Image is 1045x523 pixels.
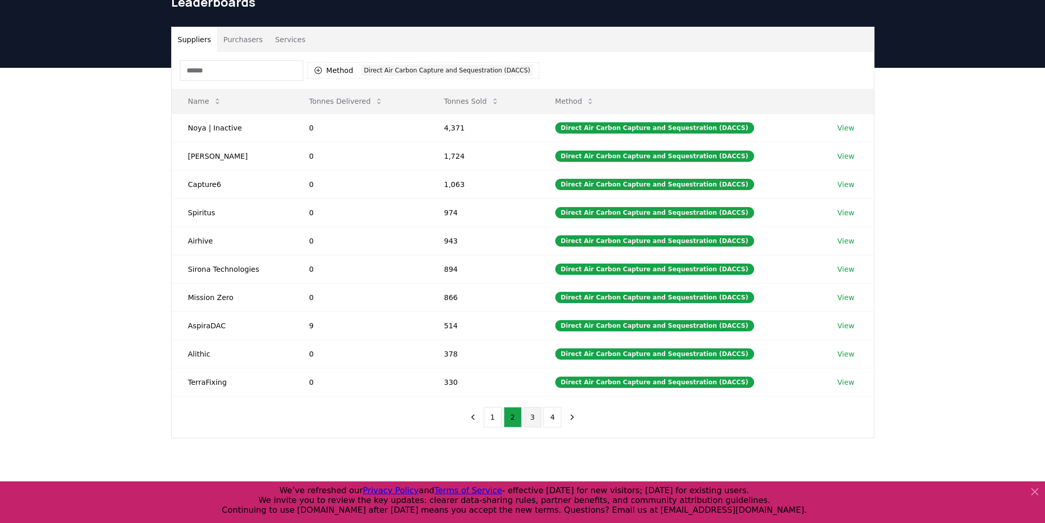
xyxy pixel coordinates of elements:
button: 2 [504,407,522,427]
button: previous page [464,407,482,427]
a: View [837,208,854,218]
div: Direct Air Carbon Capture and Sequestration (DACCS) [555,292,754,303]
td: Noya | Inactive [172,114,293,142]
td: 378 [428,340,539,368]
button: Services [269,27,311,52]
a: View [837,151,854,161]
td: 866 [428,283,539,311]
button: MethodDirect Air Carbon Capture and Sequestration (DACCS) [307,62,540,79]
td: 0 [292,283,428,311]
div: Direct Air Carbon Capture and Sequestration (DACCS) [361,65,533,76]
div: Direct Air Carbon Capture and Sequestration (DACCS) [555,264,754,275]
td: 0 [292,114,428,142]
td: 1,063 [428,170,539,198]
button: next page [563,407,581,427]
button: 4 [543,407,561,427]
td: Sirona Technologies [172,255,293,283]
td: 514 [428,311,539,340]
td: 0 [292,255,428,283]
a: View [837,179,854,190]
td: Spiritus [172,198,293,227]
a: View [837,321,854,331]
td: 9 [292,311,428,340]
a: View [837,236,854,246]
td: 0 [292,170,428,198]
td: 4,371 [428,114,539,142]
a: View [837,377,854,387]
td: AspiraDAC [172,311,293,340]
div: Direct Air Carbon Capture and Sequestration (DACCS) [555,151,754,162]
button: Name [180,91,230,111]
div: Direct Air Carbon Capture and Sequestration (DACCS) [555,122,754,134]
a: View [837,123,854,133]
a: View [837,292,854,303]
td: 0 [292,142,428,170]
td: 0 [292,198,428,227]
button: Tonnes Sold [436,91,507,111]
div: Direct Air Carbon Capture and Sequestration (DACCS) [555,377,754,388]
td: Airhive [172,227,293,255]
button: 1 [484,407,502,427]
div: Direct Air Carbon Capture and Sequestration (DACCS) [555,235,754,247]
td: TerraFixing [172,368,293,396]
button: 3 [524,407,542,427]
a: View [837,264,854,274]
td: Capture6 [172,170,293,198]
td: 1,724 [428,142,539,170]
button: Suppliers [172,27,217,52]
td: [PERSON_NAME] [172,142,293,170]
td: 330 [428,368,539,396]
td: 943 [428,227,539,255]
td: 894 [428,255,539,283]
a: View [837,349,854,359]
div: Direct Air Carbon Capture and Sequestration (DACCS) [555,179,754,190]
td: 0 [292,340,428,368]
td: 974 [428,198,539,227]
td: Alithic [172,340,293,368]
td: Mission Zero [172,283,293,311]
button: Tonnes Delivered [301,91,391,111]
div: Direct Air Carbon Capture and Sequestration (DACCS) [555,348,754,360]
td: 0 [292,227,428,255]
button: Purchasers [217,27,269,52]
div: Direct Air Carbon Capture and Sequestration (DACCS) [555,207,754,218]
div: Direct Air Carbon Capture and Sequestration (DACCS) [555,320,754,331]
button: Method [547,91,603,111]
td: 0 [292,368,428,396]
